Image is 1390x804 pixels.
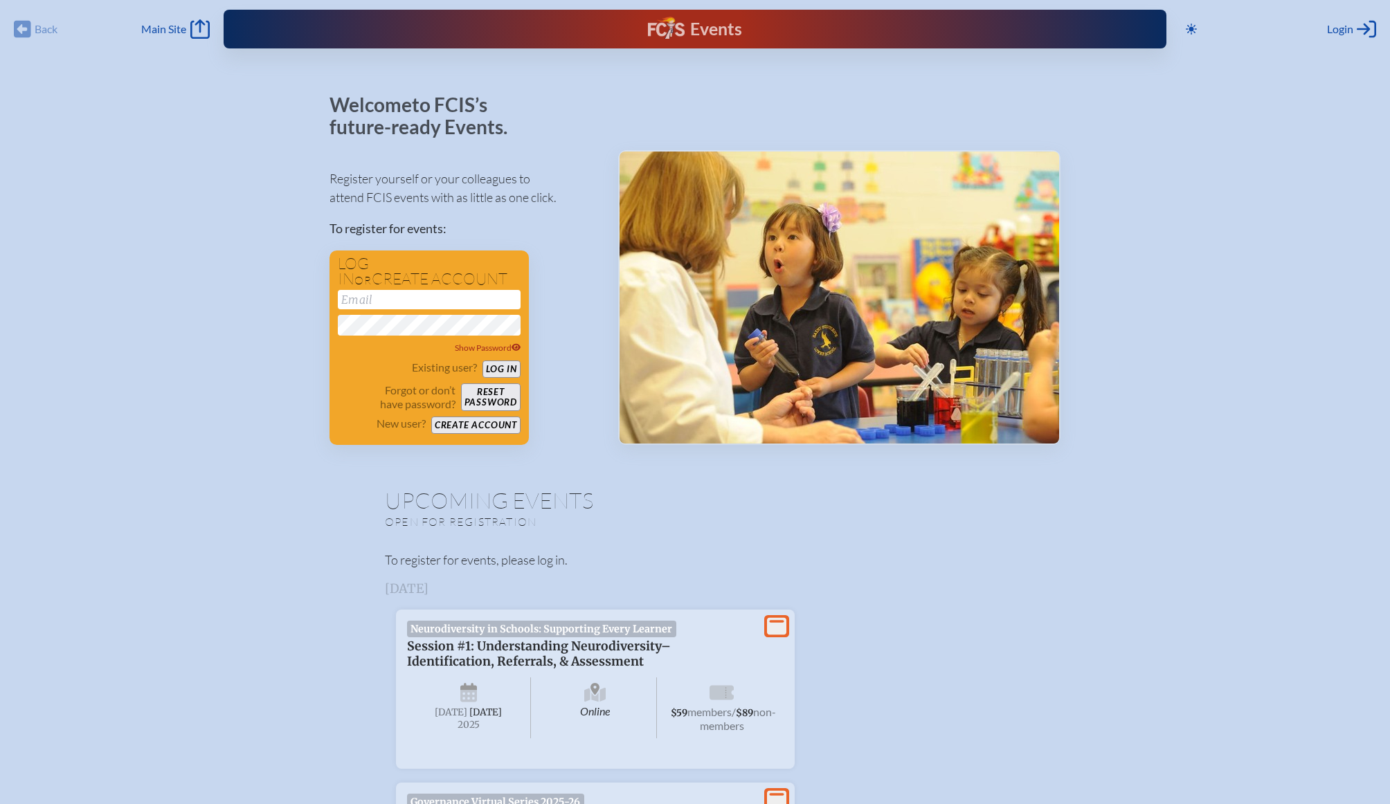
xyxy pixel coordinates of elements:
span: / [732,705,736,718]
span: members [687,705,732,718]
button: Create account [431,417,521,434]
p: Existing user? [412,360,477,374]
h3: [DATE] [385,582,1005,596]
a: Main Site [141,19,209,39]
h1: Log in create account [338,256,521,287]
button: Resetpassword [461,383,521,411]
div: FCIS Events — Future ready [481,17,908,42]
p: New user? [377,417,426,430]
p: Register yourself or your colleagues to attend FCIS events with as little as one click. [330,170,596,207]
span: [DATE] [435,706,467,718]
h1: Upcoming Events [385,489,1005,511]
p: Welcome to FCIS’s future-ready Events. [330,94,523,138]
p: To register for events, please log in. [385,551,1005,569]
span: Neurodiversity in Schools: Supporting Every Learner [407,621,676,637]
span: Login [1327,22,1353,36]
span: non-members [700,705,777,732]
p: Forgot or don’t have password? [338,383,455,411]
input: Email [338,290,521,309]
span: or [354,273,372,287]
p: To register for events: [330,219,596,238]
img: Events [620,152,1059,444]
span: Main Site [141,22,186,36]
span: Show Password [455,342,521,353]
span: $59 [671,707,687,719]
span: [DATE] [469,706,502,718]
span: 2025 [418,720,519,730]
span: Online [534,677,658,738]
span: Session #1: Understanding Neurodiversity–Identification, Referrals, & Assessment [407,639,671,669]
p: Open for registration [385,515,750,529]
span: $89 [736,707,753,719]
button: Log in [482,360,521,378]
